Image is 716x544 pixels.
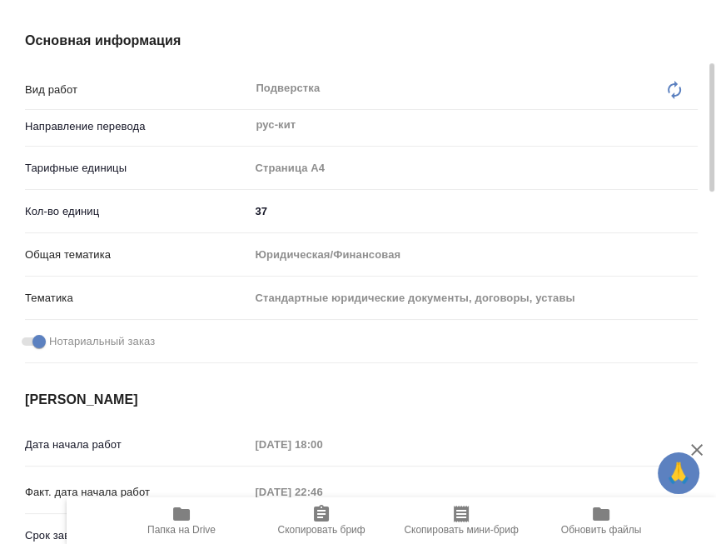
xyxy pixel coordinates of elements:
[249,241,698,269] div: Юридическая/Финансовая
[25,118,249,135] p: Направление перевода
[658,452,699,494] button: 🙏
[25,203,249,220] p: Кол-во единиц
[249,432,395,457] input: Пустое поле
[25,247,249,263] p: Общая тематика
[391,497,531,544] button: Скопировать мини-бриф
[249,480,395,504] input: Пустое поле
[531,497,671,544] button: Обновить файлы
[25,390,698,410] h4: [PERSON_NAME]
[251,497,391,544] button: Скопировать бриф
[112,497,251,544] button: Папка на Drive
[249,154,698,182] div: Страница А4
[561,524,642,536] span: Обновить файлы
[147,524,216,536] span: Папка на Drive
[25,437,249,453] p: Дата начала работ
[664,456,693,491] span: 🙏
[25,484,249,501] p: Факт. дата начала работ
[25,527,249,544] p: Срок завершения работ
[49,333,155,350] span: Нотариальный заказ
[25,82,249,98] p: Вид работ
[25,31,698,51] h4: Основная информация
[249,199,698,223] input: ✎ Введи что-нибудь
[404,524,518,536] span: Скопировать мини-бриф
[25,290,249,307] p: Тематика
[277,524,365,536] span: Скопировать бриф
[249,284,698,312] div: Стандартные юридические документы, договоры, уставы
[25,160,249,177] p: Тарифные единицы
